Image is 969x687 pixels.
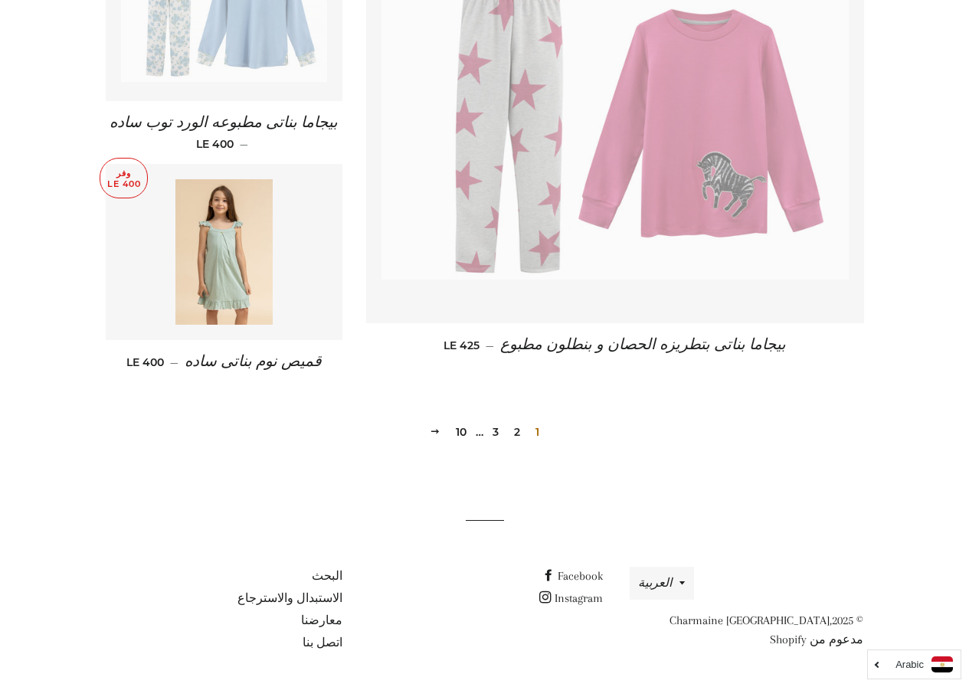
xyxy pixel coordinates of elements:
[444,339,480,352] span: LE 425
[630,567,694,600] button: العربية
[895,659,924,669] i: Arabic
[542,569,603,583] a: Facebook
[626,611,863,649] p: © 2025,
[301,613,342,627] a: معارضنا
[486,420,505,443] a: 3
[669,613,830,627] a: Charmaine [GEOGRAPHIC_DATA]
[106,101,343,164] a: بيجاما بناتى مطبوعه الورد توب ساده — LE 400
[539,591,603,605] a: Instagram
[240,137,248,151] span: —
[476,427,483,437] span: …
[196,137,234,151] span: LE 400
[529,420,545,443] span: 1
[303,636,342,649] a: اتصل بنا
[185,353,322,370] span: قميص نوم بناتى ساده
[100,159,147,198] p: وفر LE 400
[486,339,494,352] span: —
[366,323,864,367] a: بيجاما بناتى بتطريزه الحصان و بنطلون مطبوع — LE 425
[508,420,526,443] a: 2
[312,569,342,583] a: البحث
[106,340,343,384] a: قميص نوم بناتى ساده — LE 400
[500,336,786,353] span: بيجاما بناتى بتطريزه الحصان و بنطلون مطبوع
[770,633,863,646] a: مدعوم من Shopify
[110,114,338,131] span: بيجاما بناتى مطبوعه الورد توب ساده
[170,355,178,369] span: —
[876,656,953,672] a: Arabic
[450,420,473,443] a: 10
[126,355,164,369] span: LE 400
[237,591,342,605] a: الاستبدال والاسترجاع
